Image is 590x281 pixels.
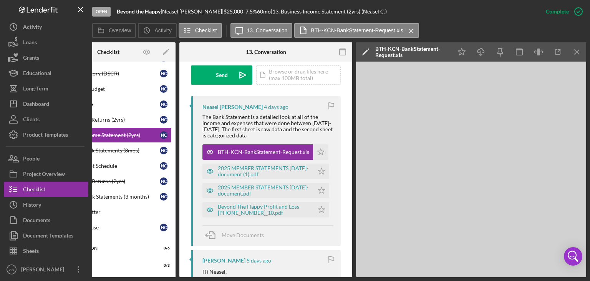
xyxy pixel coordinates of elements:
a: Business Tax Returns (2yrs)NC [45,112,172,127]
div: 2025 MEMBER STATEMENTS [DATE]-document (1).pdf [218,165,310,177]
div: N C [160,85,167,93]
button: Documents [4,212,88,228]
a: Business Income Statement (2yrs)NC [45,127,172,143]
div: | 13. Business Income Statement (2yrs) (Neasel C.) [271,8,387,15]
div: BTH-KCN-BankStatement-Request.xls [375,46,448,58]
iframe: Document Preview [356,62,587,277]
button: 13. Conversation [230,23,293,38]
div: 0 / 6 [156,246,170,251]
div: Neasel [PERSON_NAME] | [162,8,224,15]
button: Checklist [179,23,222,38]
button: Document Templates [4,228,88,243]
label: Overview [109,27,131,33]
a: Eligibility PhaseNC [45,220,172,235]
a: Personal Tax Returns (2yrs)NC [45,174,172,189]
a: Personal Bank Statements (3 months)NC [45,189,172,204]
div: Beyond The Happy Profit and Loss [PHONE_NUMBER]_10.pdf [218,204,310,216]
div: N C [160,100,167,108]
button: Sheets [4,243,88,259]
div: Business Income Statement (2yrs) [61,132,160,138]
button: Complete [538,4,586,19]
div: 60 mo [257,8,271,15]
button: Beyond The Happy Profit and Loss [PHONE_NUMBER]_10.pdf [202,202,329,217]
a: Turndown Letter [45,204,172,220]
div: DOCUMENTATION [56,246,151,251]
label: BTH-KCN-BankStatement-Request.xls [311,27,403,33]
div: 7.5 % [245,8,257,15]
a: Business History (DSCR)NC [45,66,172,81]
div: Open Intercom Messenger [564,247,582,266]
div: 13. Conversation [246,49,286,55]
div: Business Tax Returns (2yrs) [61,117,160,123]
label: 13. Conversation [247,27,288,33]
div: Checklist [97,49,119,55]
button: Send [191,65,252,85]
b: Beyond the Happy [117,8,161,15]
button: 2025 MEMBER STATEMENTS [DATE]-document (1).pdf [202,164,329,179]
div: Turndown Letter [61,209,171,215]
p: Hi Neasel, [202,268,333,276]
div: Document Templates [23,228,73,245]
time: 2025-08-29 22:35 [247,258,271,264]
a: Household BudgetNC [45,81,172,97]
button: BTH-KCN-BankStatement-Request.xls [294,23,419,38]
div: N C [160,131,167,139]
a: Business Bank Statements (3mos)NC [45,143,172,158]
label: Checklist [195,27,217,33]
div: N C [160,70,167,77]
a: Business PlanNC [45,97,172,112]
div: N C [160,162,167,170]
div: Neasel [PERSON_NAME] [202,104,263,110]
div: [PERSON_NAME] [19,262,69,279]
button: BTH-KCN-BankStatement-Request.xls [202,144,328,160]
div: | [117,8,162,15]
div: BTH-KCN-BankStatement-Request.xls [218,149,309,155]
div: [PERSON_NAME] [202,258,245,264]
div: 2025 MEMBER STATEMENTS [DATE]-document.pdf [218,184,310,197]
div: Business Bank Statements (3mos) [61,147,160,154]
div: Decision [56,263,151,268]
button: AB[PERSON_NAME] [4,262,88,277]
text: AB [9,268,14,272]
a: Business Debt ScheduleNC [45,158,172,174]
div: Eligibility Phase [61,224,160,231]
span: Move Documents [222,232,264,238]
div: N C [160,147,167,154]
div: Open [92,7,111,17]
div: Business History (DSCR) [61,70,160,77]
div: N C [160,116,167,124]
div: N C [160,224,167,231]
div: Documents [23,212,50,230]
label: Activity [154,27,171,33]
div: Send [216,65,228,85]
div: Household Budget [61,86,160,92]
